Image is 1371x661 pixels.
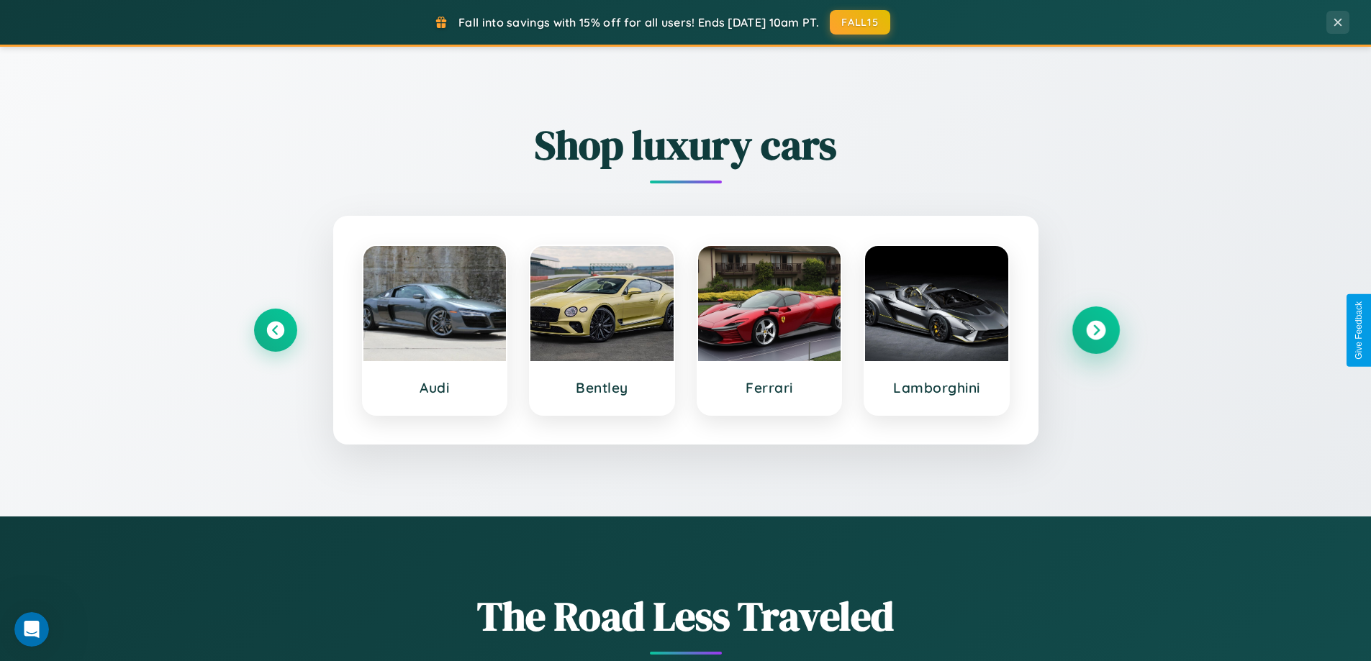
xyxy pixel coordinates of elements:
[830,10,890,35] button: FALL15
[458,15,819,29] span: Fall into savings with 15% off for all users! Ends [DATE] 10am PT.
[378,379,492,396] h3: Audi
[254,588,1118,644] h1: The Road Less Traveled
[879,379,994,396] h3: Lamborghini
[14,612,49,647] iframe: Intercom live chat
[1354,301,1364,360] div: Give Feedback
[545,379,659,396] h3: Bentley
[712,379,827,396] h3: Ferrari
[254,117,1118,173] h2: Shop luxury cars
